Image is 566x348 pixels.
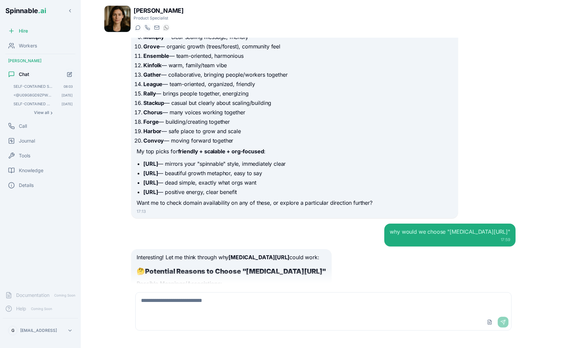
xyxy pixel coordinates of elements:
span: Call [19,123,27,129]
span: Documentation [16,292,49,299]
strong: Ensemble [143,52,169,59]
span: Help [16,305,26,312]
li: — moving forward together [143,137,452,145]
li: — mirrors your "spinnable" style, immediately clear [143,160,452,168]
strong: Forge [143,118,158,125]
span: Knowledge [19,167,43,174]
span: Journal [19,138,35,144]
strong: [URL] [143,189,158,195]
li: — warm, family/team vibe [143,61,452,69]
span: SELF-CONTAINED SCHEDULED TASK FOR AMELIA GREEN (amelia.green@getspinnable.ai) Run this workflow ... [13,84,54,89]
span: SELF-CONTAINED SCHEDULED TASK FOR AMELIA GREEN (amelia.green@getspinnable.ai) Run this workflow ... [13,102,52,106]
strong: [MEDICAL_DATA][URL] [228,254,289,261]
strong: Convoy [143,137,164,144]
span: Coming Soon [29,306,54,312]
span: Hire [19,28,28,34]
li: — brings people together, energizing [143,89,452,98]
li: — safe place to grow and scale [143,127,452,135]
li: — organic growth (trees/forest), community feel [143,42,452,50]
p: Want me to check domain availability on any of these, or explore a particular direction further? [137,199,452,207]
button: WhatsApp [162,24,170,32]
img: Amelia Green [104,6,131,32]
img: WhatsApp [164,25,169,30]
li: — collaborative, bringing people/workers together [143,71,452,79]
button: Start new chat [64,69,75,80]
strong: friendly + scalable + org-focused [178,148,264,155]
button: Start a chat with Amelia Green [134,24,142,32]
p: My top picks for : [137,147,452,156]
div: [PERSON_NAME] [3,55,78,66]
div: why would we choose "[MEDICAL_DATA][URL]" [390,228,510,236]
span: G [11,328,14,333]
button: Send email to amelia.green@getspinnable.ai [152,24,161,32]
button: G[EMAIL_ADDRESS] [5,324,75,337]
span: View all [34,110,49,115]
strong: League [143,81,163,87]
span: <@U09G8GD9ZPW> please create a custom presentation for Microsoft using gamma. About how partnerin... [13,93,52,98]
span: Spinnable [5,7,46,15]
strong: Rally [143,90,156,97]
div: 17:59 [390,237,510,242]
span: [DATE] [62,102,73,106]
li: — team-oriented, organized, friendly [143,80,452,88]
strong: Grove [143,43,160,50]
strong: Harbor [143,128,162,134]
div: 17:13 [137,209,452,214]
li: — dead simple, exactly what orgs want [143,179,452,187]
strong: Kinfolk [143,62,162,69]
strong: Multiply [143,34,164,40]
strong: Chorus [143,109,163,116]
p: Interesting! Let me think through why could work: [137,253,326,262]
li: — beautiful growth metaphor, easy to say [143,169,452,177]
span: [DATE] [62,93,73,98]
strong: [URL] [143,170,158,177]
strong: Possible Meanings/Associations: [137,280,222,287]
span: Workers [19,42,37,49]
li: — casual but clearly about scaling/building [143,99,452,107]
span: Tools [19,152,30,159]
strong: Stackup [143,100,164,106]
p: [EMAIL_ADDRESS] [20,328,57,333]
span: 08:03 [64,84,73,89]
li: — building/creating together [143,118,452,126]
strong: Gather [143,71,161,78]
li: — many voices working together [143,108,452,116]
button: Show all conversations [11,109,75,117]
p: Product Specialist [134,15,183,21]
li: — team-oriented, harmonious [143,52,452,60]
span: Chat [19,71,29,78]
li: — positive energy, clear benefit [143,188,452,196]
strong: Potential Reasons to Choose "[MEDICAL_DATA][URL]" [145,267,326,275]
button: Start a call with Amelia Green [143,24,151,32]
strong: [URL] [143,160,158,167]
h1: [PERSON_NAME] [134,6,183,15]
span: › [50,110,52,115]
span: Coming Soon [52,292,77,299]
span: .ai [38,7,46,15]
span: Details [19,182,34,189]
strong: [URL] [143,179,158,186]
h2: 🤔 [137,267,326,276]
